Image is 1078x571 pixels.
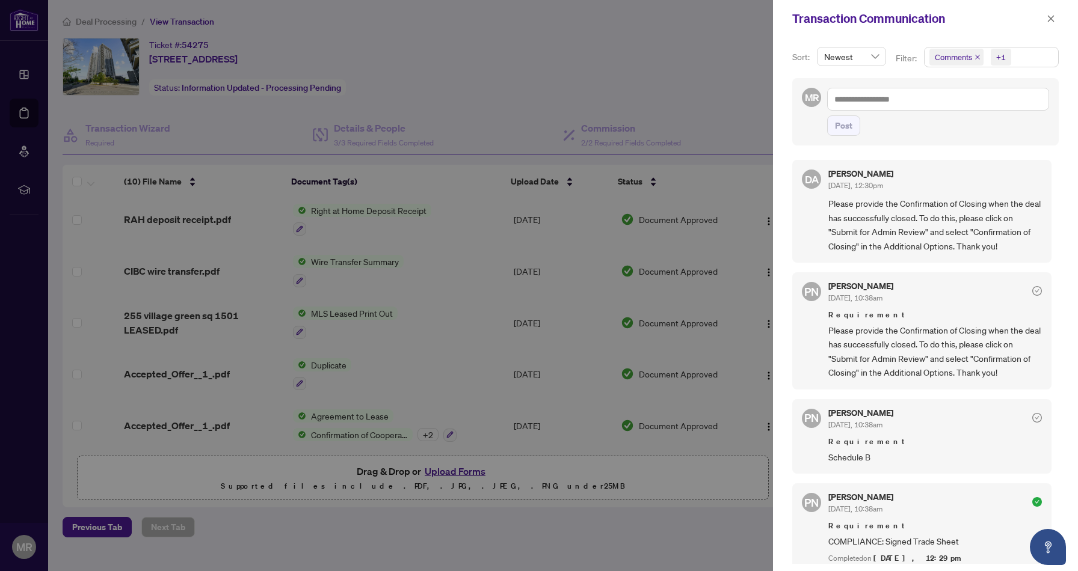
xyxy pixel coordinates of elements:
[935,51,972,63] span: Comments
[1032,286,1042,296] span: check-circle
[896,52,919,65] p: Filter:
[828,534,1042,548] span: COMPLIANCE: Signed Trade Sheet
[828,282,893,290] h5: [PERSON_NAME]
[1032,413,1042,423] span: check-circle
[828,520,1042,532] span: Requirement
[824,47,879,66] span: Newest
[827,115,860,136] button: Post
[828,309,1042,321] span: Requirement
[804,494,819,511] span: PN
[828,293,882,302] span: [DATE], 10:38am
[1030,529,1066,565] button: Open asap
[828,493,893,501] h5: [PERSON_NAME]
[828,504,882,513] span: [DATE], 10:38am
[828,553,1042,564] div: Completed on
[792,50,812,64] p: Sort:
[828,169,893,178] h5: [PERSON_NAME]
[828,420,882,429] span: [DATE], 10:38am
[1047,14,1055,23] span: close
[828,323,1042,380] span: Please provide the Confirmation of Closing when the deal has successfully closed. To do this, ple...
[804,171,819,188] span: DA
[804,90,819,105] span: MR
[1032,497,1042,507] span: check-circle
[873,553,963,563] span: [DATE], 12:29pm
[828,409,893,417] h5: [PERSON_NAME]
[804,283,819,300] span: PN
[828,197,1042,253] span: Please provide the Confirmation of Closing when the deal has successfully closed. To do this, ple...
[975,54,981,60] span: close
[828,436,1042,448] span: Requirement
[929,49,984,66] span: Comments
[828,450,1042,464] span: Schedule B
[828,181,883,190] span: [DATE], 12:30pm
[996,51,1006,63] div: +1
[792,10,1043,28] div: Transaction Communication
[804,409,819,426] span: PN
